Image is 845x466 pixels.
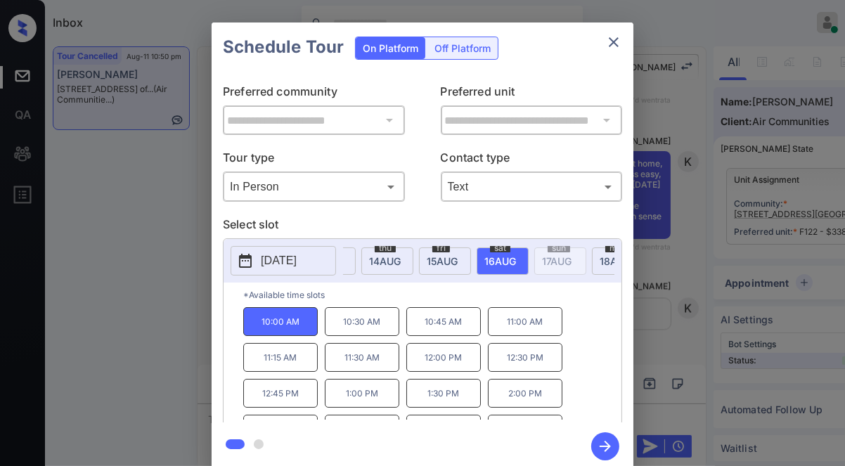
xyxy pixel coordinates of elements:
[477,247,529,275] div: date-select
[592,247,644,275] div: date-select
[212,22,355,72] h2: Schedule Tour
[375,244,396,252] span: thu
[243,307,318,336] p: 10:00 AM
[223,149,405,171] p: Tour type
[361,247,413,275] div: date-select
[488,415,562,444] p: 4:00 PM
[325,343,399,372] p: 11:30 AM
[427,37,498,59] div: Off Platform
[406,415,481,444] p: 3:30 PM
[441,149,623,171] p: Contact type
[406,379,481,408] p: 1:30 PM
[488,307,562,336] p: 11:00 AM
[325,307,399,336] p: 10:30 AM
[419,247,471,275] div: date-select
[231,246,336,276] button: [DATE]
[325,415,399,444] p: 3:00 PM
[261,252,297,269] p: [DATE]
[243,343,318,372] p: 11:15 AM
[226,175,401,198] div: In Person
[427,255,458,267] span: 15 AUG
[600,28,628,56] button: close
[325,379,399,408] p: 1:00 PM
[406,307,481,336] p: 10:45 AM
[605,244,631,252] span: mon
[243,379,318,408] p: 12:45 PM
[490,244,510,252] span: sat
[488,343,562,372] p: 12:30 PM
[406,343,481,372] p: 12:00 PM
[223,216,622,238] p: Select slot
[583,428,628,465] button: btn-next
[356,37,425,59] div: On Platform
[369,255,401,267] span: 14 AUG
[484,255,516,267] span: 16 AUG
[243,415,318,444] p: 2:30 PM
[600,255,631,267] span: 18 AUG
[441,83,623,105] p: Preferred unit
[243,283,621,307] p: *Available time slots
[432,244,450,252] span: fri
[488,379,562,408] p: 2:00 PM
[223,83,405,105] p: Preferred community
[444,175,619,198] div: Text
